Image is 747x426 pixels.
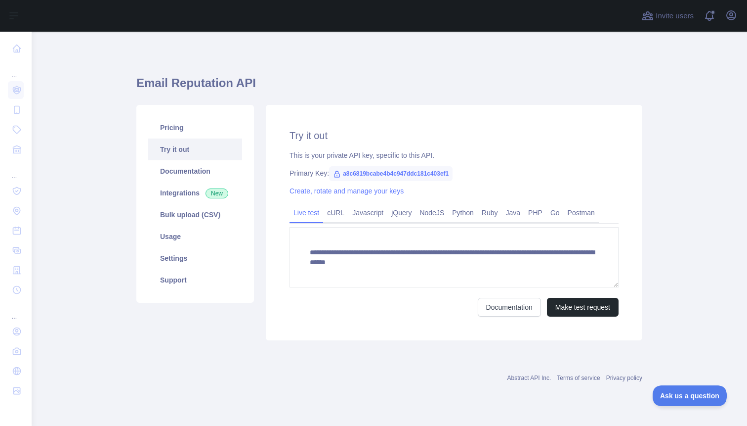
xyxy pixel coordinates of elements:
[478,205,502,221] a: Ruby
[323,205,348,221] a: cURL
[148,226,242,247] a: Usage
[148,182,242,204] a: Integrations New
[148,204,242,226] a: Bulk upload (CSV)
[348,205,387,221] a: Javascript
[290,168,619,178] div: Primary Key:
[290,187,404,195] a: Create, rotate and manage your keys
[206,189,228,198] span: New
[502,205,525,221] a: Java
[329,166,453,181] span: a8c6819bcabe4b4c947ddc181c403ef1
[148,269,242,291] a: Support
[478,298,541,317] a: Documentation
[148,247,242,269] a: Settings
[290,150,619,160] div: This is your private API key, specific to this API.
[136,75,642,99] h1: Email Reputation API
[653,385,727,406] iframe: Toggle Customer Support
[415,205,448,221] a: NodeJS
[387,205,415,221] a: jQuery
[546,205,564,221] a: Go
[290,205,323,221] a: Live test
[448,205,478,221] a: Python
[557,375,600,381] a: Terms of service
[564,205,599,221] a: Postman
[547,298,619,317] button: Make test request
[290,129,619,142] h2: Try it out
[148,117,242,139] a: Pricing
[8,160,24,180] div: ...
[8,59,24,79] div: ...
[148,160,242,182] a: Documentation
[8,301,24,321] div: ...
[606,375,642,381] a: Privacy policy
[656,10,694,22] span: Invite users
[148,139,242,160] a: Try it out
[524,205,546,221] a: PHP
[640,8,696,24] button: Invite users
[507,375,551,381] a: Abstract API Inc.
